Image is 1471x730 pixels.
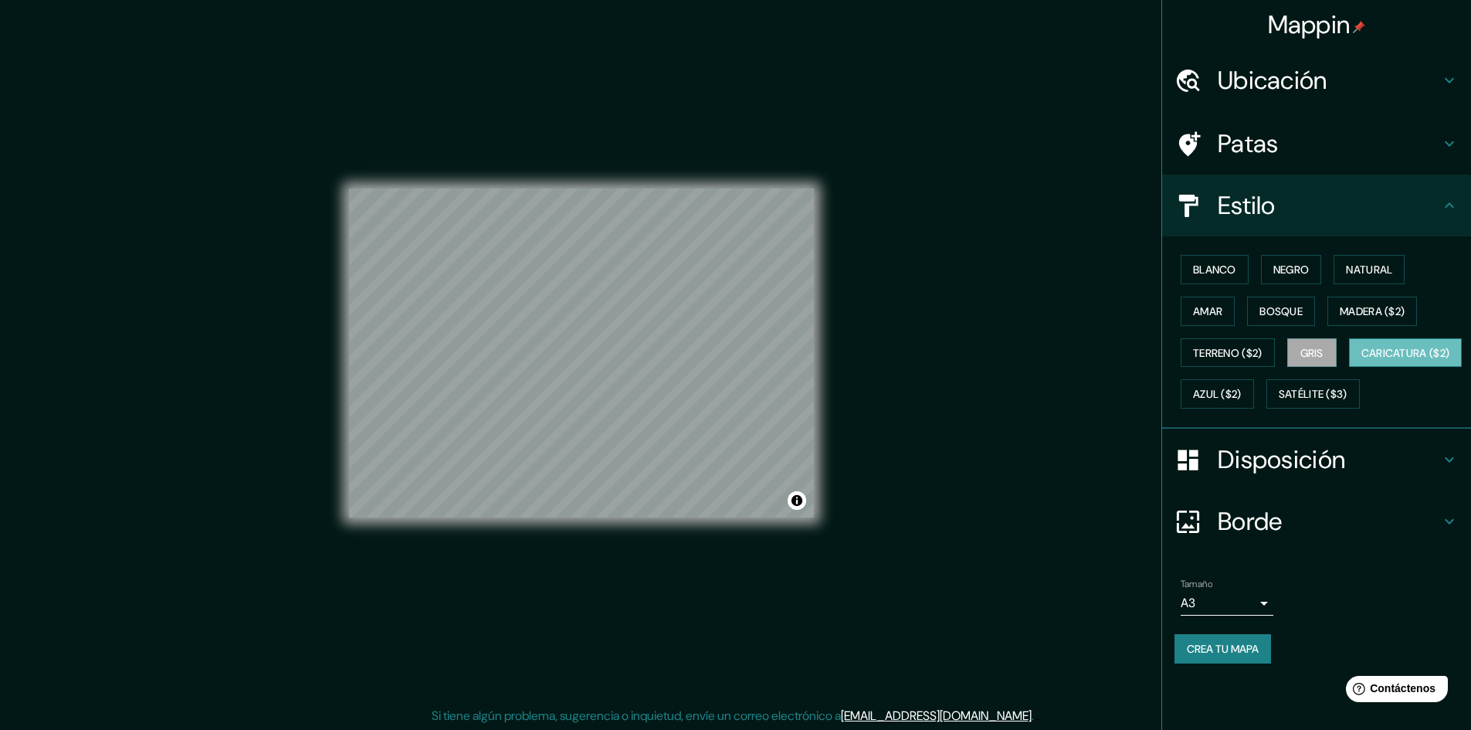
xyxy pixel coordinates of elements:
div: Patas [1162,113,1471,175]
button: Amar [1181,297,1235,326]
div: A3 [1181,591,1273,616]
font: Bosque [1259,304,1303,318]
div: Ubicación [1162,49,1471,111]
font: . [1034,707,1036,724]
div: Borde [1162,491,1471,552]
font: Terreno ($2) [1193,346,1263,360]
iframe: Lanzador de widgets de ayuda [1334,670,1454,713]
div: Disposición [1162,429,1471,491]
button: Madera ($2) [1327,297,1417,326]
div: Estilo [1162,175,1471,236]
font: . [1036,707,1039,724]
button: Negro [1261,255,1322,284]
button: Crea tu mapa [1174,634,1271,664]
font: Disposición [1218,443,1345,476]
font: Blanco [1193,263,1236,277]
font: Ubicación [1218,64,1327,97]
button: Natural [1334,255,1405,284]
font: Satélite ($3) [1279,388,1347,402]
button: Caricatura ($2) [1349,338,1463,368]
font: Madera ($2) [1340,304,1405,318]
font: Caricatura ($2) [1361,346,1450,360]
font: Amar [1193,304,1222,318]
font: A3 [1181,595,1195,611]
font: Patas [1218,127,1279,160]
button: Satélite ($3) [1266,379,1360,409]
button: Gris [1287,338,1337,368]
font: Gris [1300,346,1324,360]
canvas: Mapa [349,188,814,518]
button: Bosque [1247,297,1315,326]
font: Estilo [1218,189,1276,222]
img: pin-icon.png [1353,21,1365,33]
button: Blanco [1181,255,1249,284]
font: . [1032,708,1034,724]
font: Si tiene algún problema, sugerencia o inquietud, envíe un correo electrónico a [432,708,841,724]
font: Azul ($2) [1193,388,1242,402]
font: Tamaño [1181,578,1212,590]
font: Natural [1346,263,1392,277]
font: Negro [1273,263,1310,277]
font: Borde [1218,505,1283,538]
font: Mappin [1268,8,1351,41]
button: Terreno ($2) [1181,338,1275,368]
button: Activar o desactivar atribución [788,491,806,510]
a: [EMAIL_ADDRESS][DOMAIN_NAME] [841,708,1032,724]
font: Crea tu mapa [1187,642,1259,656]
button: Azul ($2) [1181,379,1254,409]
